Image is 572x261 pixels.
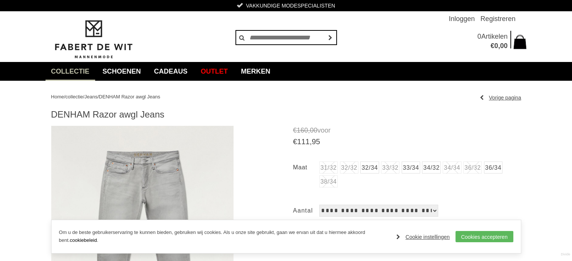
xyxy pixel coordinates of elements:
span: 95 [312,137,320,146]
span: , [308,127,310,134]
p: Om u de beste gebruikerservaring te kunnen bieden, gebruiken wij cookies. Als u onze site gebruik... [59,229,389,244]
span: Artikelen [481,33,507,40]
a: Cadeaus [149,62,193,81]
a: Jeans [84,94,97,100]
span: 0 [477,33,481,40]
span: € [490,42,494,50]
span: voor [293,126,521,135]
a: collectie [46,62,95,81]
a: Home [51,94,64,100]
a: Divide [561,250,570,259]
span: € [293,137,297,146]
span: / [97,94,99,100]
ul: Maat [293,161,521,190]
span: 160 [297,127,308,134]
span: 00 [500,42,507,50]
a: collectie [65,94,83,100]
span: / [64,94,65,100]
a: Inloggen [449,11,475,26]
span: 00 [310,127,317,134]
a: 32/34 [360,161,379,173]
a: 34/32 [422,161,440,173]
a: cookiebeleid [70,237,97,243]
a: Registreren [480,11,515,26]
img: Fabert de Wit [51,19,136,60]
span: € [293,127,297,134]
a: Outlet [195,62,234,81]
label: Aantal [293,205,319,217]
a: Cookie instellingen [396,231,450,243]
a: 33/34 [402,161,420,173]
a: Cookies accepteren [455,231,513,242]
a: Schoenen [97,62,147,81]
a: Merken [235,62,276,81]
span: , [498,42,500,50]
h1: DENHAM Razor awgl Jeans [51,109,521,120]
span: 0 [494,42,498,50]
a: Vorige pagina [480,92,521,103]
span: / [83,94,85,100]
span: , [310,137,312,146]
span: 111 [297,137,310,146]
a: 36/34 [484,161,502,173]
a: DENHAM Razor awgl Jeans [99,94,160,100]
